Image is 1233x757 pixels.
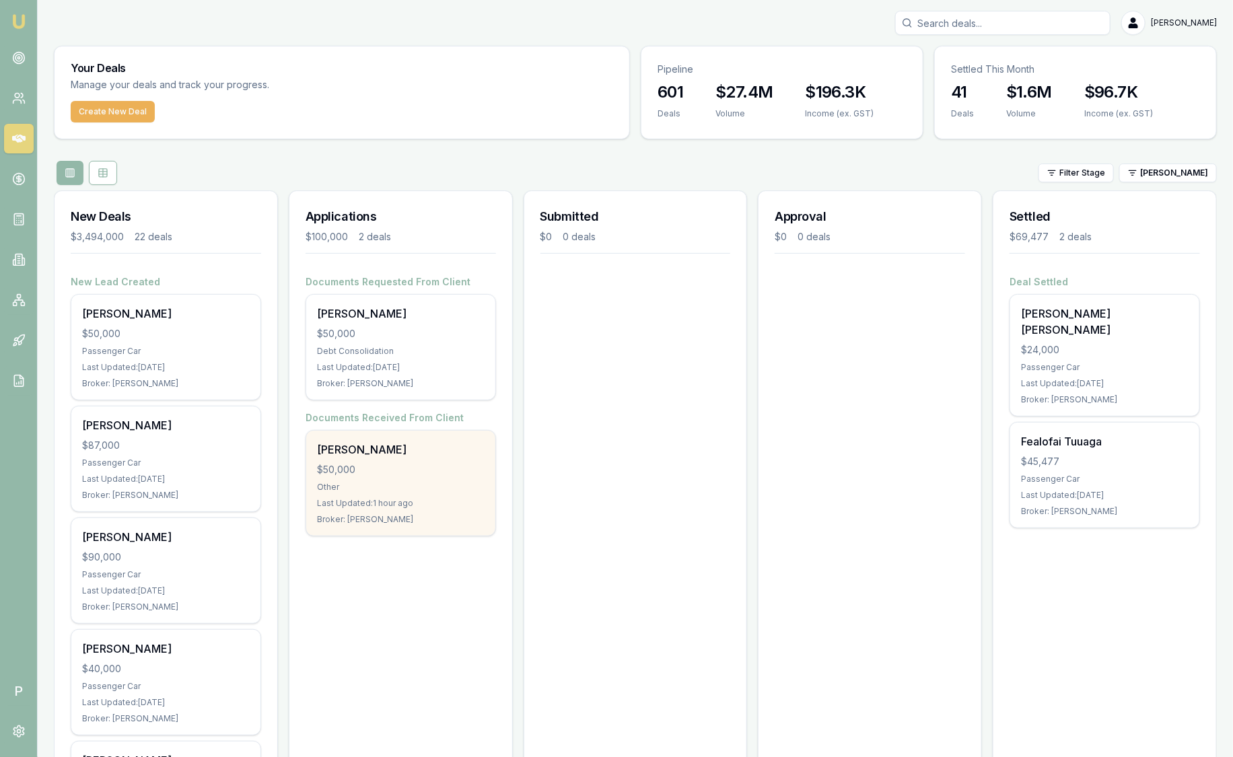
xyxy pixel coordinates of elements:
[775,207,965,226] h3: Approval
[1021,343,1189,357] div: $24,000
[563,230,596,244] div: 0 deals
[71,230,124,244] div: $3,494,000
[1021,455,1189,468] div: $45,477
[1006,81,1052,103] h3: $1.6M
[1021,394,1189,405] div: Broker: [PERSON_NAME]
[82,529,250,545] div: [PERSON_NAME]
[306,230,348,244] div: $100,000
[306,411,496,425] h4: Documents Received From Client
[540,207,731,226] h3: Submitted
[82,378,250,389] div: Broker: [PERSON_NAME]
[359,230,391,244] div: 2 deals
[1151,17,1217,28] span: [PERSON_NAME]
[82,713,250,724] div: Broker: [PERSON_NAME]
[1119,164,1217,182] button: [PERSON_NAME]
[1059,168,1105,178] span: Filter Stage
[317,378,485,389] div: Broker: [PERSON_NAME]
[317,463,485,476] div: $50,000
[775,230,787,244] div: $0
[806,81,874,103] h3: $196.3K
[951,81,974,103] h3: 41
[1010,275,1200,289] h4: Deal Settled
[1059,230,1092,244] div: 2 deals
[82,602,250,612] div: Broker: [PERSON_NAME]
[135,230,172,244] div: 22 deals
[82,697,250,708] div: Last Updated: [DATE]
[82,327,250,340] div: $50,000
[82,305,250,322] div: [PERSON_NAME]
[71,275,261,289] h4: New Lead Created
[71,207,261,226] h3: New Deals
[82,417,250,433] div: [PERSON_NAME]
[4,676,34,706] span: P
[1140,168,1208,178] span: [PERSON_NAME]
[1021,506,1189,517] div: Broker: [PERSON_NAME]
[71,63,613,73] h3: Your Deals
[1038,164,1114,182] button: Filter Stage
[806,108,874,119] div: Income (ex. GST)
[82,550,250,564] div: $90,000
[82,490,250,501] div: Broker: [PERSON_NAME]
[317,441,485,458] div: [PERSON_NAME]
[1021,474,1189,484] div: Passenger Car
[1021,362,1189,373] div: Passenger Car
[82,362,250,373] div: Last Updated: [DATE]
[1006,108,1052,119] div: Volume
[1021,305,1189,338] div: [PERSON_NAME] [PERSON_NAME]
[82,474,250,484] div: Last Updated: [DATE]
[11,13,27,30] img: emu-icon-u.png
[82,681,250,692] div: Passenger Car
[1084,108,1153,119] div: Income (ex. GST)
[715,81,773,103] h3: $27.4M
[1010,230,1049,244] div: $69,477
[951,108,974,119] div: Deals
[658,81,683,103] h3: 601
[658,63,907,76] p: Pipeline
[82,569,250,580] div: Passenger Car
[1084,81,1153,103] h3: $96.7K
[82,458,250,468] div: Passenger Car
[317,498,485,509] div: Last Updated: 1 hour ago
[317,362,485,373] div: Last Updated: [DATE]
[71,77,415,93] p: Manage your deals and track your progress.
[658,108,683,119] div: Deals
[306,207,496,226] h3: Applications
[82,439,250,452] div: $87,000
[1021,490,1189,501] div: Last Updated: [DATE]
[1021,378,1189,389] div: Last Updated: [DATE]
[317,327,485,340] div: $50,000
[317,305,485,322] div: [PERSON_NAME]
[715,108,773,119] div: Volume
[798,230,831,244] div: 0 deals
[82,662,250,676] div: $40,000
[317,482,485,493] div: Other
[317,346,485,357] div: Debt Consolidation
[895,11,1111,35] input: Search deals
[1021,433,1189,449] div: Fealofai Tuuaga
[1010,207,1200,226] h3: Settled
[82,585,250,596] div: Last Updated: [DATE]
[71,101,155,122] button: Create New Deal
[82,346,250,357] div: Passenger Car
[82,641,250,657] div: [PERSON_NAME]
[317,514,485,525] div: Broker: [PERSON_NAME]
[951,63,1200,76] p: Settled This Month
[306,275,496,289] h4: Documents Requested From Client
[540,230,553,244] div: $0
